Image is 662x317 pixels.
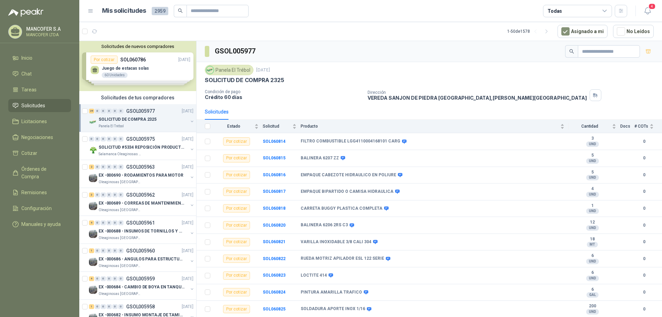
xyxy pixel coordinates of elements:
[112,192,118,197] div: 0
[107,165,112,169] div: 0
[112,109,118,113] div: 0
[118,248,123,253] div: 0
[263,172,285,177] b: SOL060816
[214,124,253,129] span: Estado
[95,165,100,169] div: 0
[263,290,285,295] b: SOL060824
[368,90,587,95] p: Dirección
[586,158,599,164] div: UND
[112,304,118,309] div: 0
[95,304,100,309] div: 0
[118,192,123,197] div: 0
[118,304,123,309] div: 0
[223,288,250,296] div: Por cotizar
[301,124,559,129] span: Producto
[99,179,142,185] p: Oleaginosas [GEOGRAPHIC_DATA][PERSON_NAME]
[21,118,47,125] span: Licitaciones
[99,116,157,123] p: SOLICITUD DE COMPRA 2325
[205,77,284,84] p: SOLICITUD DE COMPRA 2325
[89,247,195,269] a: 1 0 0 0 0 0 GSOL005960[DATE] Company LogoEX -000686 - ANGULOS PARA ESTRUCTURAS DE FOSA DE LOleagi...
[118,165,123,169] div: 0
[634,155,654,161] b: 0
[99,144,184,151] p: SOLICITUD #5334 REPOSICIÓN PRODUCTOS
[8,218,71,231] a: Manuales y ayuda
[8,186,71,199] a: Remisiones
[126,109,155,113] p: GSOL005977
[112,276,118,281] div: 0
[79,91,196,104] div: Solicitudes de tus compradores
[586,141,599,147] div: UND
[8,115,71,128] a: Licitaciones
[263,189,285,194] a: SOL060817
[263,239,285,244] b: SOL060821
[301,156,339,161] b: BALINERA 6207 ZZ
[223,271,250,280] div: Por cotizar
[89,202,97,210] img: Company Logo
[126,276,155,281] p: GSOL005959
[79,41,196,91] div: Solicitudes de nuevos compradoresPor cotizarSOL060786[DATE] Juego de estacas solas60 UnidadesPor ...
[301,139,400,144] b: FILTRO COMBUSTIBLE LGG4110004168101 CARG
[99,235,142,241] p: Oleaginosas [GEOGRAPHIC_DATA][PERSON_NAME]
[569,220,616,225] b: 12
[586,309,599,315] div: UND
[102,6,146,16] h1: Mis solicitudes
[368,95,587,101] p: VEREDA SANJON DE PIEDRA [GEOGRAPHIC_DATA] , [PERSON_NAME][GEOGRAPHIC_DATA]
[634,306,654,313] b: 0
[112,220,118,225] div: 0
[263,206,285,211] a: SOL060818
[89,109,94,113] div: 39
[206,66,214,74] img: Company Logo
[569,49,574,54] span: search
[263,156,285,160] b: SOL060815
[89,137,94,141] div: 0
[99,151,142,157] p: Salamanca Oleaginosas SAS
[569,124,611,129] span: Cantidad
[263,120,301,133] th: Solicitud
[569,153,616,158] b: 5
[569,120,620,133] th: Cantidad
[95,192,100,197] div: 0
[82,44,193,49] button: Solicitudes de nuevos compradores
[21,70,32,78] span: Chat
[301,273,327,278] b: LOCTITE 414
[301,256,384,261] b: RUEDA MOTRIZ APILADOR ESL 122 SERIE
[569,186,616,192] b: 4
[301,120,569,133] th: Producto
[215,46,257,57] h3: GSOL005977
[182,276,193,282] p: [DATE]
[89,107,195,129] a: 39 0 0 0 0 0 GSOL005977[DATE] Company LogoSOLICITUD DE COMPRA 2325Panela El Trébol
[99,172,183,179] p: EX -000690 - RODAMIENTOS PARA MOTOR
[263,124,291,129] span: Solicitud
[182,108,193,115] p: [DATE]
[99,207,142,213] p: Oleaginosas [GEOGRAPHIC_DATA][PERSON_NAME]
[99,123,124,129] p: Panela El Trébol
[112,248,118,253] div: 0
[613,25,654,38] button: No Leídos
[586,175,599,180] div: UND
[301,222,348,228] b: BALINERA 6206 2RS C3
[89,174,97,182] img: Company Logo
[89,118,97,126] img: Company Logo
[223,137,250,146] div: Por cotizar
[107,192,112,197] div: 0
[99,263,142,269] p: Oleaginosas [GEOGRAPHIC_DATA][PERSON_NAME]
[263,256,285,261] a: SOL060822
[21,102,45,109] span: Solicitudes
[8,99,71,112] a: Solicitudes
[101,137,106,141] div: 0
[634,256,654,262] b: 0
[89,248,94,253] div: 1
[569,237,616,242] b: 18
[89,163,195,185] a: 2 0 0 0 0 0 GSOL005963[DATE] Company LogoEX -000690 - RODAMIENTOS PARA MOTOROleaginosas [GEOGRAPH...
[301,172,396,178] b: EMPAQUE CABEZOTE HIDRAULICO EN POLIURE
[182,136,193,142] p: [DATE]
[89,276,94,281] div: 4
[263,307,285,311] a: SOL060825
[586,259,599,264] div: UND
[101,248,106,253] div: 0
[118,276,123,281] div: 0
[182,304,193,310] p: [DATE]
